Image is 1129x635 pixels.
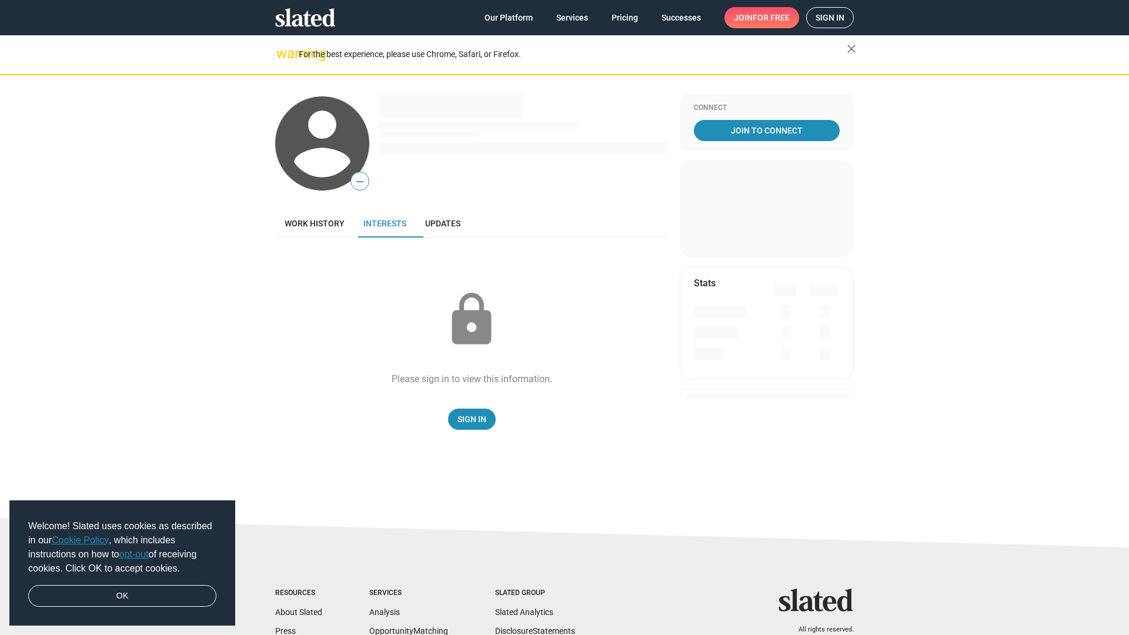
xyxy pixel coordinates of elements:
span: for free [753,7,790,28]
div: For the best experience, please use Chrome, Safari, or Firefox. [299,46,847,62]
a: Work history [275,209,354,238]
span: Welcome! Slated uses cookies as described in our , which includes instructions on how to of recei... [28,519,216,576]
mat-icon: close [844,42,859,56]
mat-card-title: Stats [694,277,716,289]
a: Join To Connect [694,120,840,141]
span: Work history [285,219,345,228]
a: Interests [354,209,416,238]
div: Slated Group [495,589,575,598]
div: Connect [694,103,840,113]
span: — [351,174,369,189]
a: Joinfor free [724,7,799,28]
span: Sign In [457,409,486,430]
a: Sign in [806,7,854,28]
div: Resources [275,589,322,598]
span: Our Platform [485,7,533,28]
mat-icon: warning [276,46,290,61]
a: Updates [416,209,470,238]
mat-icon: lock [442,290,501,349]
span: Services [556,7,588,28]
a: Successes [652,7,710,28]
span: Join To Connect [696,120,837,141]
span: Interests [363,219,406,228]
a: About Slated [275,607,322,617]
span: Sign in [816,8,844,28]
a: opt-out [119,549,149,559]
div: Please sign in to view this information. [392,373,552,385]
a: dismiss cookie message [28,585,216,607]
span: Successes [662,7,701,28]
span: Join [734,7,790,28]
div: Services [369,589,448,598]
a: Services [547,7,597,28]
a: Cookie Policy [52,535,109,545]
span: Updates [425,219,460,228]
a: Our Platform [475,7,542,28]
a: Sign In [448,409,496,430]
span: Pricing [612,7,638,28]
a: Pricing [602,7,647,28]
div: cookieconsent [9,500,235,626]
a: Slated Analytics [495,607,553,617]
a: Analysis [369,607,400,617]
